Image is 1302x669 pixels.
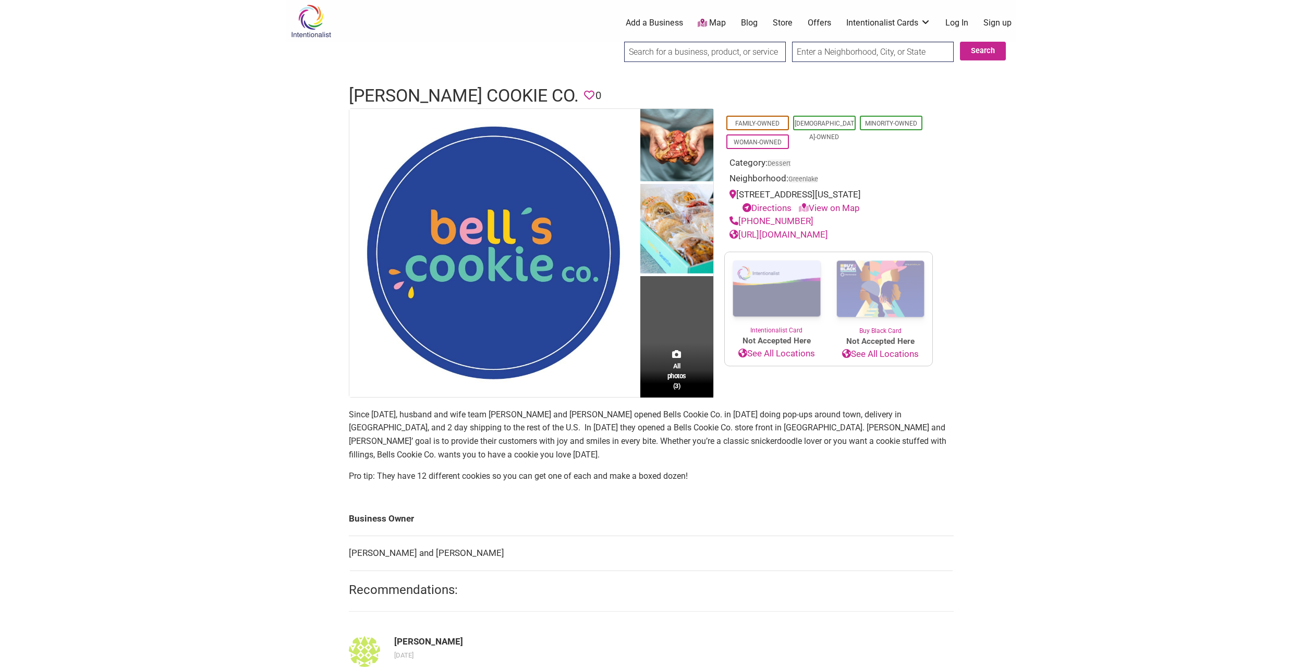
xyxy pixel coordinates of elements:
h1: [PERSON_NAME] Cookie Co. [349,83,579,108]
span: 0 [595,88,601,104]
a: Offers [808,17,831,29]
a: Intentionalist Cards [846,17,931,29]
span: Not Accepted Here [725,335,829,347]
img: Intentionalist Card [725,252,829,326]
div: [STREET_ADDRESS][US_STATE] [729,188,928,215]
a: Add a Business [626,17,683,29]
p: Since [DATE], husband and wife team [PERSON_NAME] and [PERSON_NAME] opened Bells Cookie Co. in [D... [349,408,954,461]
a: [PHONE_NUMBER] [729,216,813,226]
input: Enter a Neighborhood, City, or State [792,42,954,62]
a: [DEMOGRAPHIC_DATA]-Owned [795,120,854,141]
a: Family-Owned [735,120,780,127]
a: [DATE] [394,651,413,659]
a: Blog [741,17,758,29]
a: Dessert [768,159,790,167]
a: Sign up [983,17,1012,29]
a: View on Map [799,203,860,213]
a: Intentionalist Card [725,252,829,335]
td: Business Owner [349,502,954,536]
div: Neighborhood: [729,172,928,188]
button: Search [960,42,1006,60]
a: Buy Black Card [829,252,932,336]
span: All photos (3) [667,361,686,391]
a: Minority-Owned [865,120,917,127]
a: Woman-Owned [734,139,782,146]
a: See All Locations [725,347,829,361]
a: Directions [743,203,792,213]
b: [PERSON_NAME] [394,636,463,647]
img: Intentionalist [286,4,336,38]
a: [URL][DOMAIN_NAME] [729,229,828,240]
a: Log In [945,17,968,29]
span: Greenlake [788,176,818,183]
h2: Recommendations: [349,581,954,599]
div: Category: [729,156,928,172]
img: Buy Black Card [829,252,932,326]
a: See All Locations [829,348,932,361]
span: Not Accepted Here [829,336,932,348]
input: Search for a business, product, or service [624,42,786,62]
td: [PERSON_NAME] and [PERSON_NAME] [349,536,954,571]
a: Map [698,17,726,29]
a: Store [773,17,793,29]
p: Pro tip: They have 12 different cookies so you can get one of each and make a boxed dozen! [349,469,954,483]
time: September 22, 2021 @ 9:21 pm [394,651,413,659]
